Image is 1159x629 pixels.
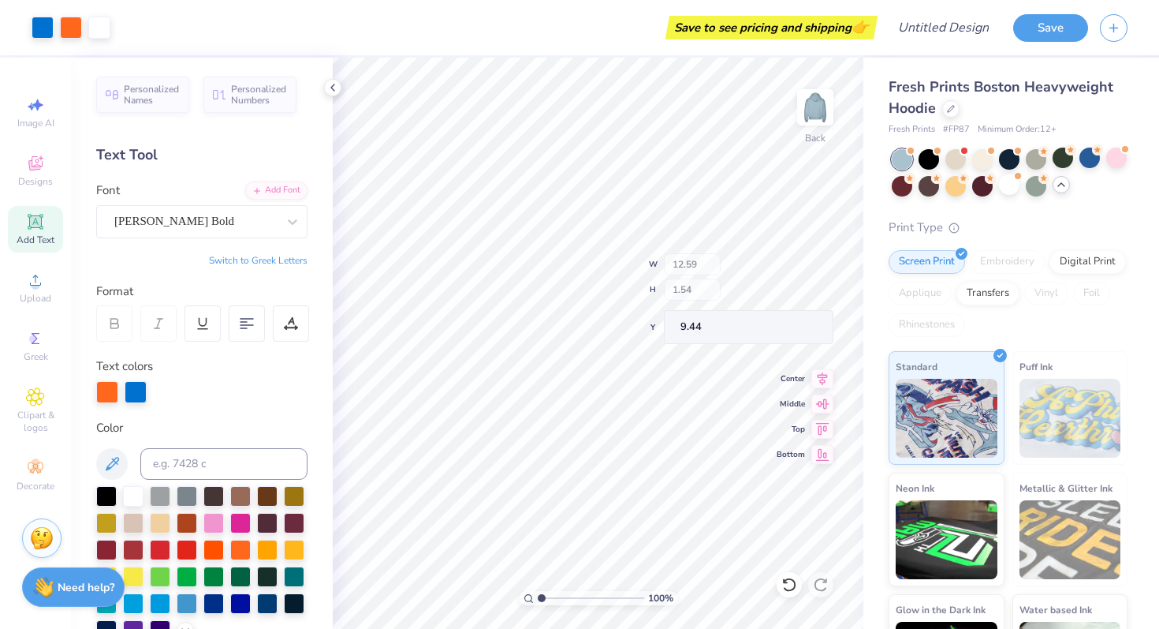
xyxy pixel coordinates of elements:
img: Neon Ink [896,500,997,579]
div: Add Font [245,182,307,200]
img: Back [799,92,831,123]
span: Water based Ink [1019,601,1092,618]
div: Applique [889,282,952,305]
span: 100 % [648,591,673,605]
img: Puff Ink [1019,379,1121,458]
input: e.g. 7428 c [140,448,307,480]
input: Untitled Design [885,12,1001,43]
span: Image AI [17,117,54,129]
div: Digital Print [1049,250,1126,274]
span: Personalized Names [124,84,180,106]
button: Switch to Greek Letters [209,254,307,267]
div: Embroidery [970,250,1045,274]
span: Personalized Numbers [231,84,287,106]
span: Puff Ink [1019,358,1053,375]
label: Font [96,182,120,200]
div: Format [96,283,309,301]
div: Color [96,419,307,437]
label: Text colors [96,358,153,376]
span: # FP87 [943,123,970,137]
span: Clipart & logos [8,409,63,434]
span: Middle [777,399,805,410]
div: Screen Print [889,250,965,274]
span: Upload [20,292,51,305]
div: Save to see pricing and shipping [669,16,874,39]
strong: Need help? [58,580,114,595]
span: Metallic & Glitter Ink [1019,480,1112,496]
div: Text Tool [96,144,307,166]
div: Transfers [956,282,1019,305]
div: Rhinestones [889,313,965,337]
div: Vinyl [1024,282,1068,305]
span: Fresh Prints Boston Heavyweight Hoodie [889,77,1113,118]
img: Standard [896,379,997,458]
span: Neon Ink [896,480,934,496]
span: Decorate [17,480,54,492]
span: Standard [896,358,937,375]
span: Minimum Order: 12 + [978,123,1057,137]
span: Designs [18,175,53,188]
button: Save [1013,14,1088,42]
span: Glow in the Dark Ink [896,601,986,618]
span: 👉 [852,17,869,36]
span: Top [777,424,805,435]
span: Greek [24,350,48,363]
span: Fresh Prints [889,123,935,137]
div: Print Type [889,219,1127,237]
span: Add Text [17,234,54,246]
span: Center [777,373,805,384]
img: Metallic & Glitter Ink [1019,500,1121,579]
span: Bottom [777,449,805,460]
div: Foil [1073,282,1110,305]
div: Back [805,131,825,145]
